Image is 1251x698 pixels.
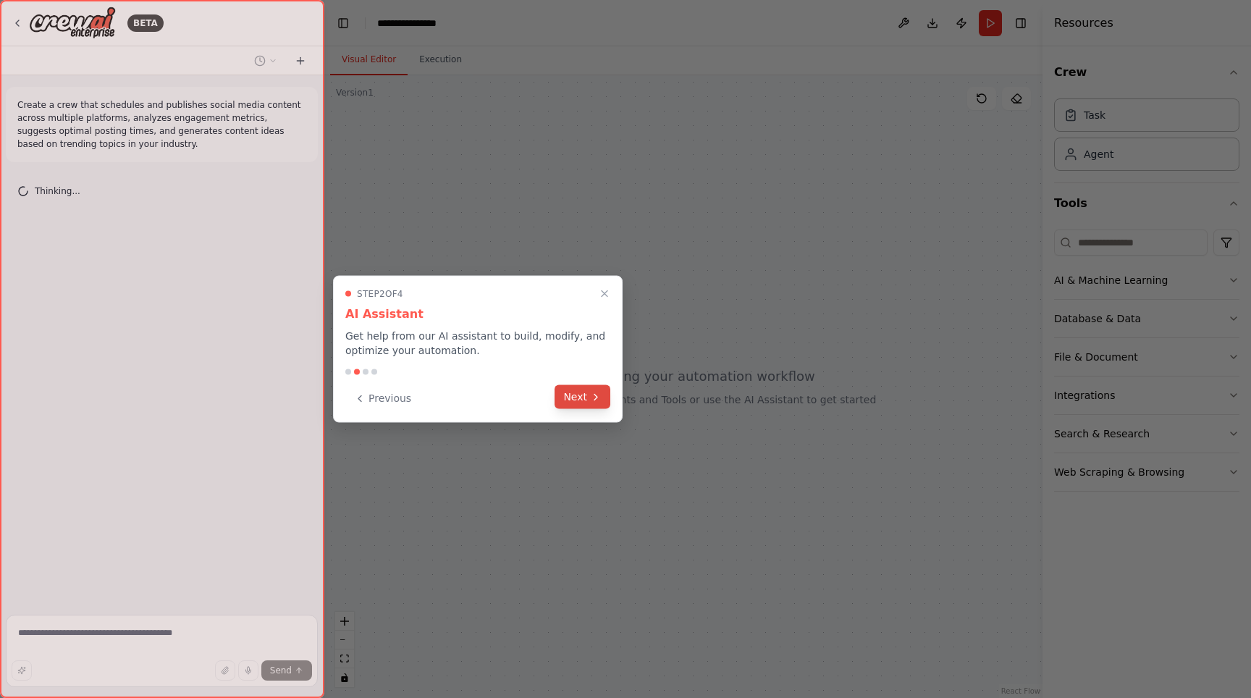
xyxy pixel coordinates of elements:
[596,285,613,303] button: Close walkthrough
[333,13,353,33] button: Hide left sidebar
[345,306,610,323] h3: AI Assistant
[357,288,403,300] span: Step 2 of 4
[345,387,420,411] button: Previous
[345,329,610,358] p: Get help from our AI assistant to build, modify, and optimize your automation.
[555,385,610,409] button: Next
